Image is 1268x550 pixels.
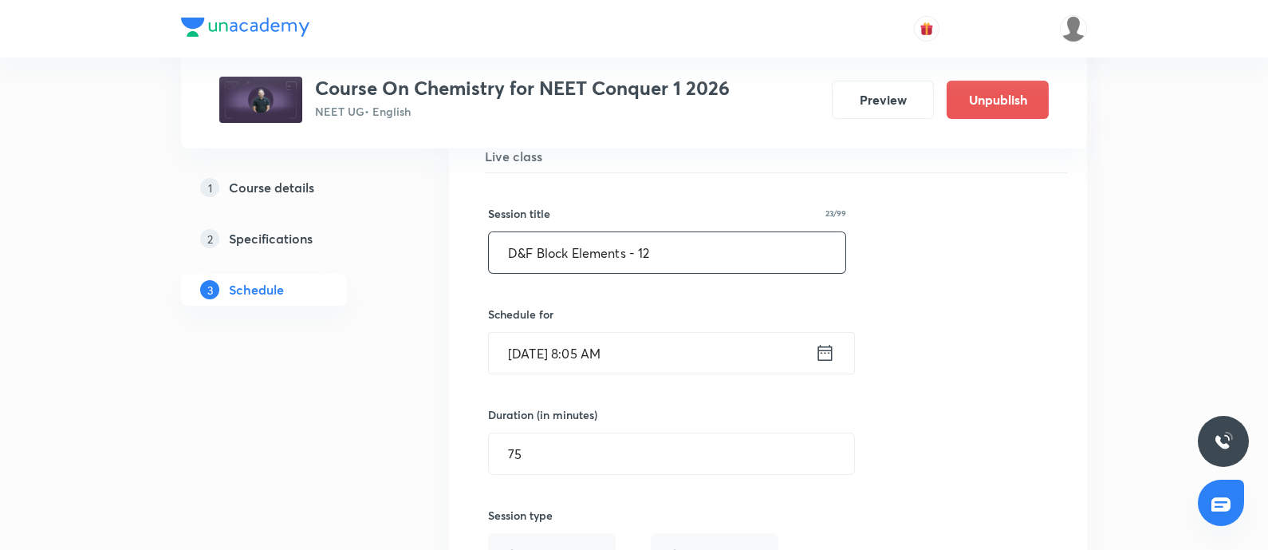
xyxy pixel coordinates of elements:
[200,178,219,197] p: 1
[181,172,398,204] a: 1Course details
[832,81,934,119] button: Preview
[947,81,1049,119] button: Unpublish
[315,103,730,120] p: NEET UG • English
[919,22,934,36] img: avatar
[200,229,219,248] p: 2
[181,18,309,41] a: Company Logo
[488,406,597,423] h6: Duration (in minutes)
[229,229,313,248] h5: Specifications
[315,77,730,100] h3: Course On Chemistry for NEET Conquer 1 2026
[229,178,314,197] h5: Course details
[488,205,550,222] h6: Session title
[1060,15,1087,42] img: Gopal ram
[181,18,309,37] img: Company Logo
[229,280,284,299] h5: Schedule
[485,147,1067,166] h5: Live class
[181,223,398,255] a: 2Specifications
[1214,432,1233,451] img: ttu
[488,306,846,322] h6: Schedule for
[825,209,846,217] p: 23/99
[219,77,302,123] img: b9c2ec30ee4a4328b1bab8e7caceaafd.jpg
[914,16,939,42] button: avatar
[488,507,553,524] h6: Session type
[489,433,854,474] input: 75
[489,232,845,273] input: A great title is short, clear and descriptive
[200,280,219,299] p: 3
